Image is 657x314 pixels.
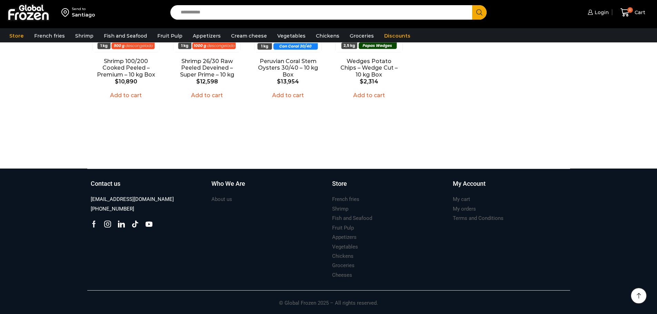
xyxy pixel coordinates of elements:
[332,233,357,242] a: Appetizers
[274,29,309,42] a: Vegetables
[384,33,410,39] font: Discounts
[332,271,352,280] a: Cheeses
[211,180,245,187] font: Who We Are
[350,33,374,39] font: Groceries
[332,204,348,214] a: Shrimp
[34,33,65,39] font: French fries
[96,58,156,78] a: Shrimp 100/200 Cooked Peeled – Premium – 10 kg Box
[72,12,95,18] font: Santiago
[453,215,504,221] font: Terms and Conditions
[154,29,186,42] a: Fruit Pulp
[349,90,389,101] a: Add to cart: “Potato Wedges – Wedge Cut – 10 kg Box”
[281,78,299,85] font: 13,954
[180,58,234,84] font: Shrimp 26/30 Raw Peeled Deveined – Super Prime – 10 kg Box
[472,5,487,20] button: Search button
[332,262,355,269] font: Groceries
[332,234,357,240] font: Appetizers
[332,272,352,278] font: Cheeses
[91,179,205,195] a: Contact us
[6,29,27,42] a: Store
[61,7,72,18] img: address-field-icon.svg
[9,33,24,39] font: Store
[381,29,414,42] a: Discounts
[277,78,281,85] font: $
[91,196,174,202] font: [EMAIL_ADDRESS][DOMAIN_NAME]
[453,195,470,204] a: My cart
[312,29,343,42] a: Chickens
[91,206,134,212] font: [PHONE_NUMBER]
[353,92,385,99] font: Add to cart
[332,261,355,270] a: Groceries
[277,33,306,39] font: Vegetables
[75,33,93,39] font: Shrimp
[193,33,221,39] font: Appetizers
[332,225,354,231] font: Fruit Pulp
[189,29,224,42] a: Appetizers
[453,196,470,202] font: My cart
[272,92,304,99] font: Add to cart
[104,33,147,39] font: Fish and Seafood
[360,78,364,85] font: $
[258,58,318,78] font: Peruvian Coral Stem Oysters 30/40 – 10 kg Box
[332,215,372,221] font: Fish and Seafood
[258,58,318,78] a: Peruvian Coral Stem Oysters 30/40 – 10 kg Box
[91,204,134,214] a: [PHONE_NUMBER]
[586,6,609,19] a: Login
[115,78,119,85] font: $
[616,4,650,21] a: 0 Cart
[332,206,348,212] font: Shrimp
[332,195,359,204] a: French fries
[340,58,398,78] font: Wedges Potato Chips – Wedge Cut – 10 kg Box
[332,223,354,233] a: Fruit Pulp
[629,8,631,12] font: 0
[31,29,68,42] a: French fries
[268,90,308,101] a: Add to cart: “Peruvian Coral Stem Oysters 30/40 - 10 kg Box”
[453,214,504,223] a: Terms and Conditions
[177,58,237,84] a: Shrimp 26/30 Raw Peeled Deveined – Super Prime – 10 kg Box
[97,58,155,78] font: Shrimp 100/200 Cooked Peeled – Premium – 10 kg Box
[211,196,232,202] font: About us
[635,9,645,16] font: Cart
[72,29,97,42] a: Shrimp
[279,300,378,306] font: © Global Frozen 2025 – All rights reserved.
[211,195,232,204] a: About us
[200,78,218,85] font: 12,598
[453,206,476,212] font: My orders
[332,196,359,202] font: French fries
[211,179,325,195] a: Who We Are
[453,180,486,187] font: My Account
[364,78,378,85] font: 2,314
[332,244,358,250] font: Vegetables
[100,29,150,42] a: Fish and Seafood
[332,214,372,223] a: Fish and Seafood
[191,92,223,99] font: Add to cart
[231,33,267,39] font: Cream cheese
[91,195,174,204] a: [EMAIL_ADDRESS][DOMAIN_NAME]
[339,58,399,78] a: Wedges Potato Chips – Wedge Cut – 10 kg Box
[110,92,142,99] font: Add to cart
[72,7,86,11] font: Send to
[196,78,200,85] font: $
[228,29,270,42] a: Cream cheese
[119,78,137,85] font: 10,890
[595,9,609,16] font: Login
[106,90,146,101] a: Add to cart: “Shrimp 100/200 Cooked Peeled - Premium - 10 kg Box”
[346,29,377,42] a: Groceries
[157,33,182,39] font: Fruit Pulp
[332,179,446,195] a: Store
[332,180,347,187] font: Store
[316,33,339,39] font: Chickens
[91,180,120,187] font: Contact us
[453,204,476,214] a: My orders
[332,242,358,252] a: Vegetables
[332,253,354,259] font: Chickens
[187,90,227,101] a: Add to cart: “26/30 Raw Peeled Deveined Shrimp - Super Prime - 10 kg Box”
[332,252,354,261] a: Chickens
[453,179,567,195] a: My Account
